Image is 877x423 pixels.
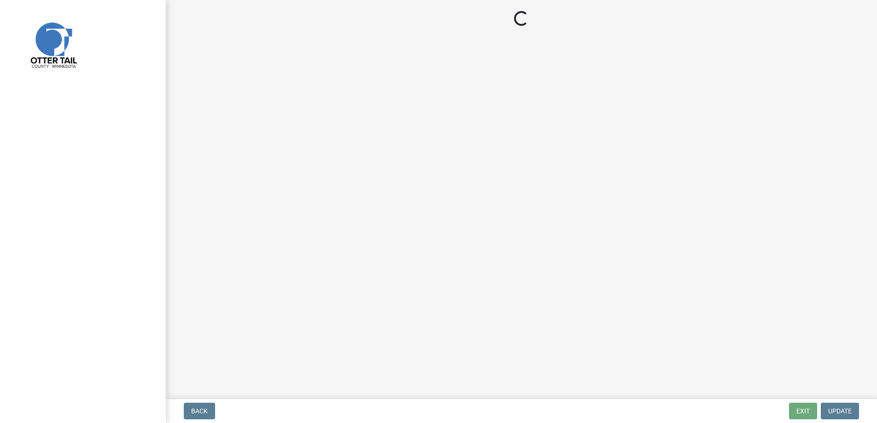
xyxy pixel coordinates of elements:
[789,403,817,419] button: Exit
[184,403,215,419] button: Back
[828,407,852,415] span: Update
[191,407,208,415] span: Back
[821,403,859,419] button: Update
[18,10,88,79] img: Otter Tail County, Minnesota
